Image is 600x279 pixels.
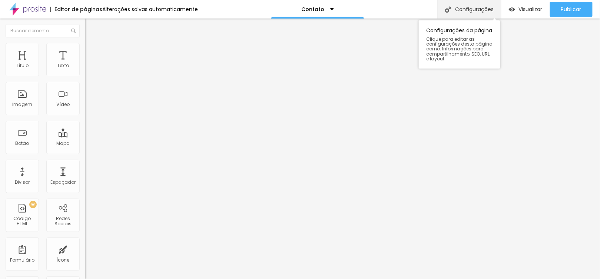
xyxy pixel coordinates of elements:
font: Formulário [10,257,34,263]
button: Publicar [550,2,593,17]
font: Ícone [57,257,70,263]
font: Redes Sociais [54,215,72,227]
font: Texto [57,62,69,69]
font: Mapa [56,140,70,146]
font: Título [16,62,29,69]
font: Espaçador [50,179,76,185]
font: Contato [302,6,325,13]
img: view-1.svg [509,6,515,13]
font: Configurações da página [426,27,492,34]
font: Divisor [15,179,30,185]
font: Botão [16,140,29,146]
font: Imagem [12,101,32,107]
font: Publicar [561,6,581,13]
img: Ícone [71,29,76,33]
font: Alterações salvas automaticamente [102,6,198,13]
button: Visualizar [501,2,550,17]
font: Vídeo [56,101,70,107]
iframe: Editor [85,19,600,279]
font: Clique para editar as configurações desta página como: Informações para compartilhamento, SEO, UR... [426,36,493,62]
input: Buscar elemento [6,24,80,37]
font: Código HTML [14,215,31,227]
font: Configurações [455,6,494,13]
img: Ícone [445,6,451,13]
font: Visualizar [519,6,543,13]
font: Editor de páginas [54,6,102,13]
